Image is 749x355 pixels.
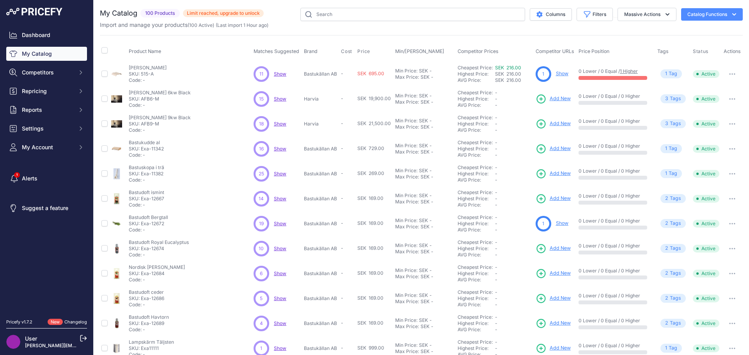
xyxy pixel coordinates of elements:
[458,196,495,202] div: Highest Price:
[550,245,571,252] span: Add New
[274,345,286,351] a: Show
[395,199,419,205] div: Max Price:
[536,48,574,54] span: Competitor URLs
[129,177,164,183] p: Code: -
[536,343,571,354] a: Add New
[419,168,428,174] div: SEK
[430,124,433,130] div: -
[550,295,571,302] span: Add New
[395,174,419,180] div: Max Price:
[274,295,286,301] a: Show
[129,127,191,133] p: Code: -
[129,146,164,152] p: SKU: Exa-11342
[341,48,352,55] span: Cost
[428,68,432,74] div: -
[6,140,87,154] button: My Account
[341,120,343,126] span: -
[421,149,430,155] div: SEK
[428,118,432,124] div: -
[579,268,650,274] p: 0 Lower / 0 Equal / 0 Higher
[665,270,668,277] span: 2
[579,68,650,74] p: 0 Lower / 0 Equal /
[428,267,432,274] div: -
[693,70,719,78] span: Active
[25,343,145,348] a: [PERSON_NAME][EMAIL_ADDRESS][DOMAIN_NAME]
[579,118,650,124] p: 0 Lower / 0 Equal / 0 Higher
[430,149,433,155] div: -
[274,245,286,251] a: Show
[660,169,682,178] span: Tag
[430,199,433,205] div: -
[140,9,180,18] span: 100 Products
[620,68,638,74] a: 1 Higher
[274,221,286,226] span: Show
[660,219,686,228] span: Tag
[495,152,497,158] span: -
[395,93,417,99] div: Min Price:
[536,193,571,204] a: Add New
[458,339,493,345] a: Cheapest Price:
[274,270,286,276] span: Show
[458,264,493,270] a: Cheapest Price:
[129,239,189,245] p: Bastudoft Royal Eucalyptus
[458,214,493,220] a: Cheapest Price:
[458,127,495,133] div: AVG Price:
[495,196,497,201] span: -
[556,220,568,226] a: Show
[274,171,286,177] span: Show
[6,28,87,309] nav: Sidebar
[579,48,609,54] span: Price Position
[495,252,497,258] span: -
[304,171,338,177] p: Bastukällan AB
[259,120,264,127] span: 18
[341,245,343,251] span: -
[129,252,189,258] p: Code: -
[495,65,521,71] a: SEK 216.00
[421,74,430,80] div: SEK
[259,71,263,78] span: 11
[458,121,495,127] div: Highest Price:
[357,48,372,55] button: Price
[458,227,495,233] div: AVG Price:
[693,48,708,55] span: Status
[530,8,572,21] button: Columns
[22,87,73,95] span: Repricing
[458,48,499,54] span: Competitor Prices
[542,71,544,78] span: 1
[274,121,286,127] a: Show
[495,227,497,233] span: -
[430,174,433,180] div: -
[357,145,384,151] span: SEK 729.00
[660,69,682,78] span: Tag
[259,170,264,177] span: 25
[536,168,571,179] a: Add New
[495,214,497,220] span: -
[129,65,167,71] p: [PERSON_NAME]
[259,245,264,252] span: 10
[357,245,383,251] span: SEK 169.00
[216,22,268,28] span: (Last import 1 Hour ago)
[304,96,338,102] p: Harvia
[428,168,432,174] div: -
[25,335,37,342] a: User
[495,90,497,95] span: -
[395,193,417,199] div: Min Price:
[660,194,686,203] span: Tag
[395,224,419,230] div: Max Price:
[536,94,571,104] a: Add New
[458,77,495,83] div: AVG Price:
[550,344,571,352] span: Add New
[357,95,391,101] span: SEK 19,900.00
[665,145,667,152] span: 1
[419,193,428,199] div: SEK
[421,224,430,230] div: SEK
[129,202,164,208] p: Code: -
[421,124,430,130] div: SEK
[458,314,493,320] a: Cheapest Price:
[129,102,191,108] p: Code: -
[660,94,686,103] span: Tag
[495,221,497,226] span: -
[419,93,428,99] div: SEK
[274,71,286,77] span: Show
